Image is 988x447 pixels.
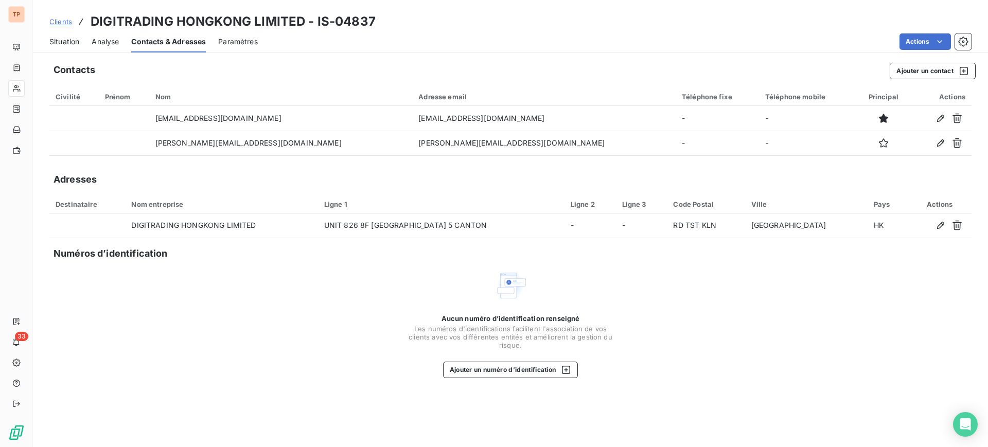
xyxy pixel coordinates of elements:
[676,106,759,131] td: -
[56,93,93,101] div: Civilité
[155,93,407,101] div: Nom
[442,314,580,323] span: Aucun numéro d’identification renseigné
[149,131,413,155] td: [PERSON_NAME][EMAIL_ADDRESS][DOMAIN_NAME]
[571,200,610,208] div: Ligne 2
[494,269,527,302] img: Empty state
[15,332,28,341] span: 33
[673,200,738,208] div: Code Postal
[765,93,849,101] div: Téléphone mobile
[408,325,613,349] span: Les numéros d'identifications facilitent l'association de vos clients avec vos différentes entité...
[49,16,72,27] a: Clients
[49,17,72,26] span: Clients
[92,37,119,47] span: Analyse
[318,213,564,238] td: UNIT 826 8F [GEOGRAPHIC_DATA] 5 CANTON
[443,362,578,378] button: Ajouter un numéro d’identification
[131,37,206,47] span: Contacts & Adresses
[324,200,558,208] div: Ligne 1
[899,33,951,50] button: Actions
[54,63,95,77] h5: Contacts
[105,93,143,101] div: Prénom
[667,213,745,238] td: RD TST KLN
[91,12,376,31] h3: DIGITRADING HONGKONG LIMITED - IS-04837
[412,131,676,155] td: [PERSON_NAME][EMAIL_ADDRESS][DOMAIN_NAME]
[861,93,905,101] div: Principal
[622,200,661,208] div: Ligne 3
[56,200,119,208] div: Destinataire
[676,131,759,155] td: -
[131,200,311,208] div: Nom entreprise
[868,213,908,238] td: HK
[125,213,317,238] td: DIGITRADING HONGKONG LIMITED
[616,213,667,238] td: -
[759,131,855,155] td: -
[412,106,676,131] td: [EMAIL_ADDRESS][DOMAIN_NAME]
[418,93,669,101] div: Adresse email
[918,93,965,101] div: Actions
[8,424,25,441] img: Logo LeanPay
[751,200,861,208] div: Ville
[953,412,978,437] div: Open Intercom Messenger
[890,63,976,79] button: Ajouter un contact
[218,37,258,47] span: Paramètres
[759,106,855,131] td: -
[8,6,25,23] div: TP
[49,37,79,47] span: Situation
[564,213,616,238] td: -
[682,93,753,101] div: Téléphone fixe
[745,213,868,238] td: [GEOGRAPHIC_DATA]
[54,172,97,187] h5: Adresses
[914,200,965,208] div: Actions
[149,106,413,131] td: [EMAIL_ADDRESS][DOMAIN_NAME]
[54,246,168,261] h5: Numéros d’identification
[874,200,902,208] div: Pays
